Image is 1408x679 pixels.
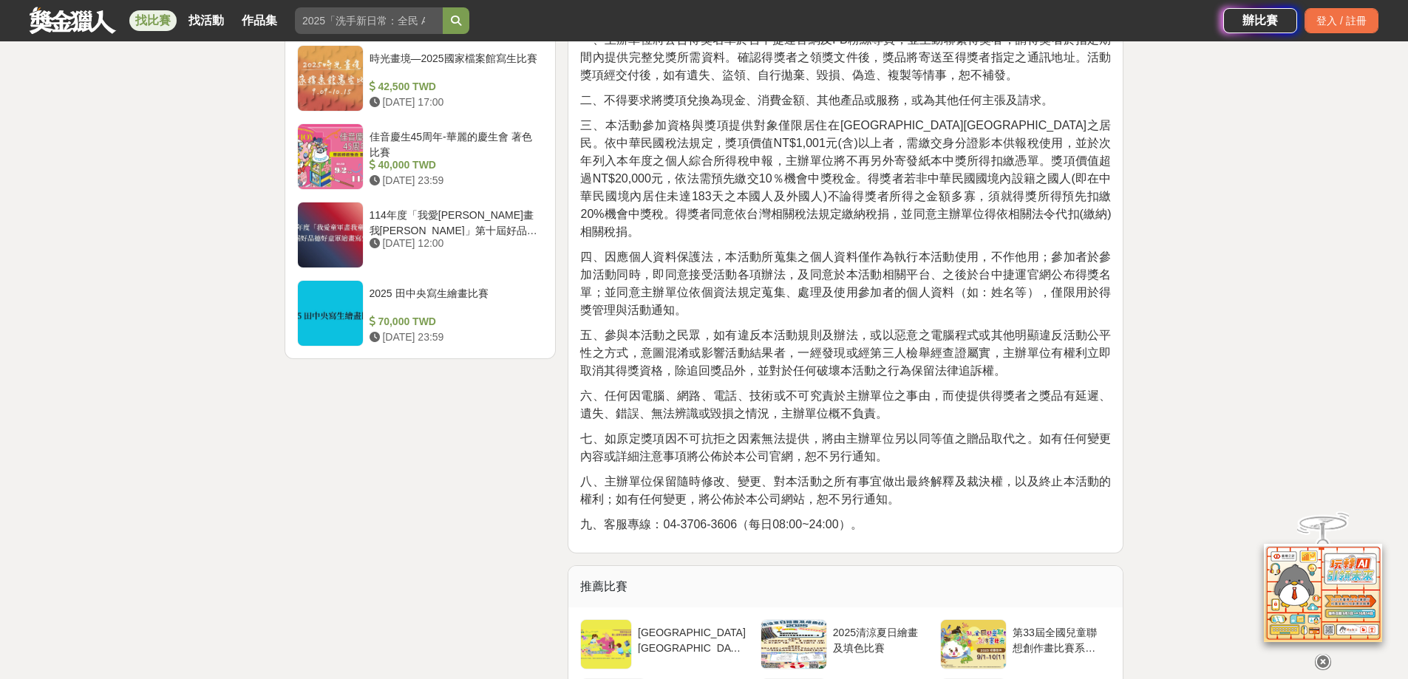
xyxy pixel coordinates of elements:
a: 辦比賽 [1223,8,1297,33]
a: 找比賽 [129,10,177,31]
div: 2025清涼夏日繪畫及填色比賽 [833,625,925,653]
a: 作品集 [236,10,283,31]
div: 114年度「我愛[PERSON_NAME]畫我[PERSON_NAME]」第十屆好品德好[PERSON_NAME]繪畫寫生比賽 [370,208,538,236]
span: 四、因應個人資料保護法，本活動所蒐集之個人資料僅作為執行本活動使用，不作他用；參加者於參加活動同時，即同意接受活動各項辦法，及同意於本活動相關平台、之後於台中捷運官網公布得獎名單；並同意主辦單位... [580,250,1111,316]
div: [GEOGRAPHIC_DATA][GEOGRAPHIC_DATA]第二屆學生繪畫比賽 [638,625,746,653]
div: 推薦比賽 [568,566,1123,607]
div: 70,000 TWD [370,314,538,330]
a: 第33屆全國兒童聯想創作畫比賽系列活動 [940,619,1111,669]
input: 2025「洗手新日常：全民 ALL IN」洗手歌全台徵選 [295,7,443,34]
a: [GEOGRAPHIC_DATA][GEOGRAPHIC_DATA]第二屆學生繪畫比賽 [580,619,751,669]
span: 八、主辦單位保留隨時修改、變更、對本活動之所有事宜做出最終解釋及裁決權，以及終止本活動的權利；如有任何變更，將公佈於本公司網站，恕不另行通知。 [580,475,1111,505]
span: 九、客服專線：04-3706-3606（每日08:00~24:00）。 [580,518,862,530]
img: d2146d9a-e6f6-4337-9592-8cefde37ba6b.png [1264,544,1382,642]
div: 42,500 TWD [370,79,538,95]
div: [DATE] 23:59 [370,330,538,345]
span: 一、主辦單位將公告得獎名單於台中捷運官網及FB粉絲專頁，並主動聯繫得獎者，請得獎者於指定期間內提供完整兌獎所需資料。確認得獎者之領獎文件後，獎品將寄送至得獎者指定之通訊地址。活動獎項經交付後，如... [580,33,1111,81]
div: 時光畫境—2025國家檔案館寫生比賽 [370,51,538,79]
span: 五、參與本活動之民眾，如有違反本活動規則及辦法，或以惡意之電腦程式或其他明顯違反活動公平性之方式，意圖混淆或影響活動結果者，一經發現或經第三人檢舉經查證屬實，主辦單位有權利立即取消其得獎資格，除... [580,329,1111,377]
a: 時光畫境—2025國家檔案館寫生比賽 42,500 TWD [DATE] 17:00 [297,45,544,112]
div: [DATE] 12:00 [370,236,538,251]
a: 2025清涼夏日繪畫及填色比賽 [761,619,931,669]
span: 二、不得要求將獎項兌換為現金、消費金額、其他產品或服務，或為其他任何主張及請求。 [580,94,1053,106]
div: 登入 / 註冊 [1305,8,1378,33]
div: 佳音慶生45周年-華麗的慶生會 著色比賽 [370,129,538,157]
div: [DATE] 17:00 [370,95,538,110]
span: 六、任何因電腦、網路、電話、技術或不可究責於主辦單位之事由，而使提供得獎者之獎品有延遲、遺失、錯誤、無法辨識或毀損之情況，主辦單位概不負責。 [580,389,1111,420]
a: 找活動 [183,10,230,31]
div: 第33屆全國兒童聯想創作畫比賽系列活動 [1013,625,1105,653]
span: 三、本活動參加資格與獎項提供對象僅限居住在[GEOGRAPHIC_DATA][GEOGRAPHIC_DATA]之居民。依中華民國稅法規定，獎項價值NT$1,001元(含)以上者，需繳交身分證影本... [580,119,1111,238]
div: [DATE] 23:59 [370,173,538,188]
a: 2025 田中央寫生繪畫比賽 70,000 TWD [DATE] 23:59 [297,280,544,347]
span: 七、如原定獎項因不可抗拒之因素無法提供，將由主辦單位另以同等值之贈品取代之。如有任何變更內容或詳細注意事項將公佈於本公司官網，恕不另行通知。 [580,432,1111,463]
div: 40,000 TWD [370,157,538,173]
a: 114年度「我愛[PERSON_NAME]畫我[PERSON_NAME]」第十屆好品德好[PERSON_NAME]繪畫寫生比賽 [DATE] 12:00 [297,202,544,268]
a: 佳音慶生45周年-華麗的慶生會 著色比賽 40,000 TWD [DATE] 23:59 [297,123,544,190]
div: 2025 田中央寫生繪畫比賽 [370,286,538,314]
